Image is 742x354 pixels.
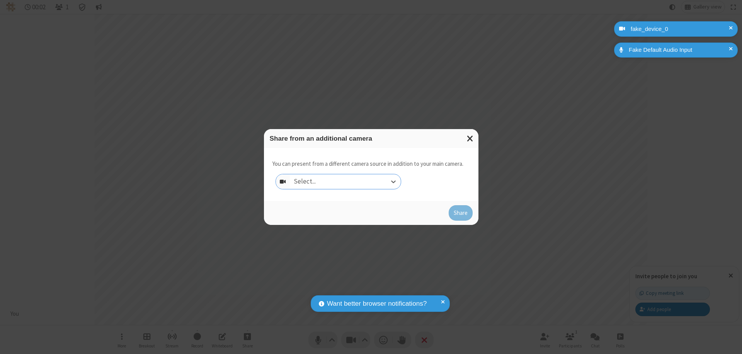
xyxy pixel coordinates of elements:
[327,299,427,309] span: Want better browser notifications?
[449,205,473,221] button: Share
[626,46,732,54] div: Fake Default Audio Input
[272,160,463,168] p: You can present from a different camera source in addition to your main camera.
[628,25,732,34] div: fake_device_0
[462,129,478,148] button: Close modal
[270,135,473,142] h3: Share from an additional camera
